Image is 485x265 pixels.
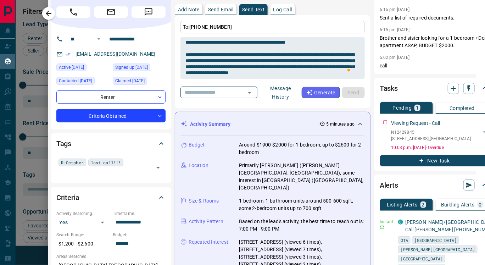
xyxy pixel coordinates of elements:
button: Open [153,163,163,173]
p: 1-bedroom, 1-bathroom units around 500-600 sqft, some 2-bedroom units up to 700 sqft [239,197,364,212]
h2: Criteria [56,192,79,203]
svg: Email Verified [66,52,71,57]
span: R-October [61,159,84,166]
p: Send Email [208,7,234,12]
p: Activity Summary [190,121,230,128]
p: Instant [380,219,394,225]
button: Open [245,88,255,98]
p: $1,200 - $2,600 [56,238,109,250]
span: Claimed [DATE] [115,77,145,84]
p: Timeframe: [113,210,166,217]
p: Areas Searched: [56,253,166,260]
p: 5 minutes ago [327,121,355,127]
p: Primarily [PERSON_NAME] ([PERSON_NAME][GEOGRAPHIC_DATA], [GEOGRAPHIC_DATA]), some interest in [GE... [239,162,364,192]
p: 1 [416,105,419,110]
div: condos.ca [398,220,403,225]
h2: Tasks [380,83,398,94]
p: Pending [393,105,412,110]
p: Activity Pattern [189,218,223,225]
p: Listing Alerts [387,202,418,207]
div: Wed Oct 08 2025 [56,77,109,87]
div: Tags [56,135,166,152]
p: 6:15 pm [DATE] [380,27,410,32]
p: 6:15 pm [DATE] [380,7,410,12]
div: Yes [56,217,109,228]
span: Message [132,6,166,18]
span: Email [94,6,128,18]
p: Search Range: [56,232,109,238]
div: Sun Sep 28 2025 [113,77,166,87]
p: Budget [189,141,205,149]
p: To: [180,21,365,33]
p: Add Note [178,7,200,12]
p: 2 [422,202,425,207]
p: Actively Searching: [56,210,109,217]
span: GTA [401,237,408,244]
h2: Alerts [380,180,398,191]
span: Signed up [DATE] [115,64,148,71]
div: Thu Oct 09 2025 [56,64,109,73]
div: Criteria [56,189,166,206]
button: Generate [302,87,340,98]
div: Renter [56,90,166,104]
p: Size & Rooms [189,197,219,205]
textarea: To enrich screen reader interactions, please activate Accessibility in Grammarly extension settings [185,40,360,76]
p: 5:02 pm [DATE] [380,55,410,60]
p: Repeated Interest [189,238,228,246]
p: Building Alerts [441,202,475,207]
span: [PHONE_NUMBER] [189,24,232,30]
span: Contacted [DATE] [59,77,92,84]
p: Based on the lead's activity, the best time to reach out is: 7:00 PM - 9:00 PM [239,218,364,233]
p: Viewing Request - Call [391,120,440,127]
p: Budget: [113,232,166,238]
h2: Tags [56,138,71,149]
div: Criteria Obtained [56,109,166,122]
span: [GEOGRAPHIC_DATA] [414,237,457,244]
span: last call!!! [91,159,121,166]
p: [STREET_ADDRESS] , [GEOGRAPHIC_DATA] [391,136,471,142]
span: [GEOGRAPHIC_DATA] [401,255,443,262]
p: Log Call [273,7,292,12]
p: Around $1900-$2000 for 1-bedroom, up to $2600 for 2-bedroom [239,141,364,156]
p: 0 [479,202,482,207]
button: Message History [260,83,302,103]
span: Call [56,6,90,18]
div: Sat Sep 27 2025 [113,64,166,73]
button: Open [95,35,103,43]
p: Send Text [242,7,265,12]
span: [PERSON_NAME][GEOGRAPHIC_DATA] [401,246,475,253]
svg: Email [380,225,385,230]
span: Active [DATE] [59,64,84,71]
a: [EMAIL_ADDRESS][DOMAIN_NAME] [76,51,156,57]
p: N12429845 [391,129,471,136]
p: Location [189,162,208,169]
p: Completed [450,106,475,111]
div: Activity Summary5 minutes ago [181,118,364,131]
